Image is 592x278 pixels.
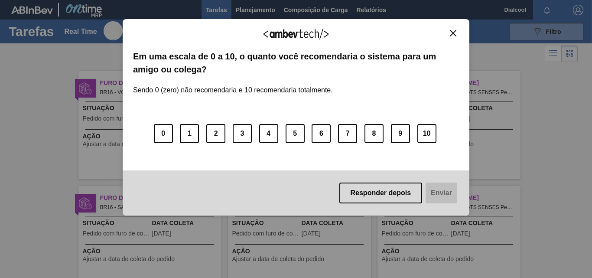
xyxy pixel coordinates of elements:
[339,183,423,203] button: Responder depois
[154,124,173,143] button: 0
[447,29,459,37] button: Close
[286,124,305,143] button: 5
[312,124,331,143] button: 6
[364,124,384,143] button: 8
[180,124,199,143] button: 1
[133,50,459,76] label: Em uma escala de 0 a 10, o quanto você recomendaria o sistema para um amigo ou colega?
[417,124,436,143] button: 10
[263,29,329,39] img: Logo Ambevtech
[233,124,252,143] button: 3
[133,76,333,94] label: Sendo 0 (zero) não recomendaria e 10 recomendaria totalmente.
[259,124,278,143] button: 4
[206,124,225,143] button: 2
[450,30,456,36] img: Close
[338,124,357,143] button: 7
[391,124,410,143] button: 9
